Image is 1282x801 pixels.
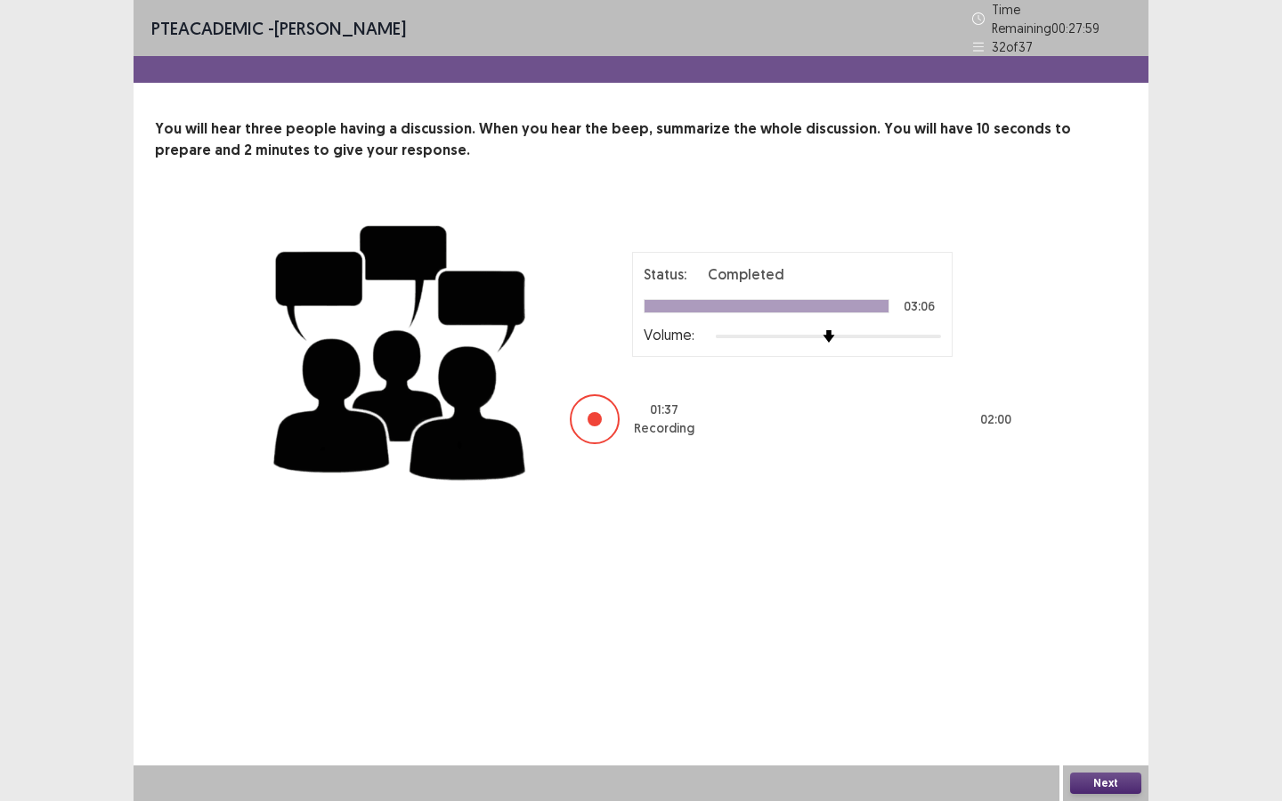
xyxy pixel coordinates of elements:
p: Status: [644,263,686,285]
p: 03:06 [904,300,935,312]
p: You will hear three people having a discussion. When you hear the beep, summarize the whole discu... [155,118,1127,161]
p: Volume: [644,324,694,345]
span: PTE academic [151,17,264,39]
p: - [PERSON_NAME] [151,15,406,42]
p: Completed [708,263,784,285]
img: group-discussion [267,204,534,495]
p: 02 : 00 [980,410,1011,429]
p: Recording [634,419,694,438]
p: 32 of 37 [992,37,1033,56]
img: arrow-thumb [823,330,835,343]
p: 01 : 37 [650,400,678,419]
button: Next [1070,773,1141,794]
